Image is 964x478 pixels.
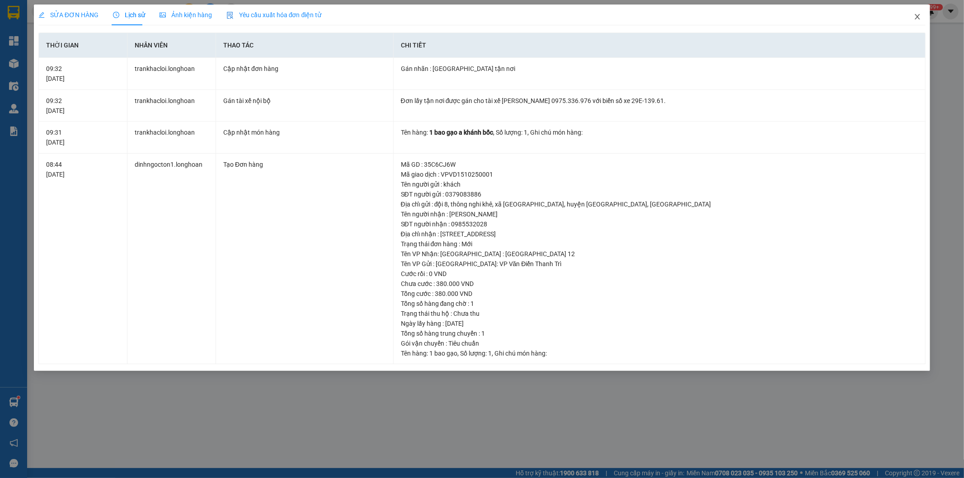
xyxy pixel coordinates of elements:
div: Ngày lấy hàng : [DATE] [401,319,918,328]
div: Đơn lấy tận nơi được gán cho tài xế [PERSON_NAME] 0975.336.976 với biển số xe 29E-139.61. [401,96,918,106]
div: 09:32 [DATE] [46,64,120,84]
th: Thời gian [39,33,127,58]
div: Tên người gửi : khách [401,179,918,189]
div: Tên VP Nhận: [GEOGRAPHIC_DATA] : [GEOGRAPHIC_DATA] 12 [401,249,918,259]
div: Tên người nhận : [PERSON_NAME] [401,209,918,219]
td: dinhngocton1.longhoan [127,154,216,365]
div: Tạo Đơn hàng [223,159,386,169]
div: Chưa cước : 380.000 VND [401,279,918,289]
div: Địa chỉ gửi : đội 8, thông nghi khê, xã [GEOGRAPHIC_DATA], huyện [GEOGRAPHIC_DATA], [GEOGRAPHIC_D... [401,199,918,209]
td: trankhacloi.longhoan [127,122,216,154]
span: Lịch sử [113,11,145,19]
div: 09:32 [DATE] [46,96,120,116]
span: Yêu cầu xuất hóa đơn điện tử [226,11,322,19]
div: Gán tài xế nội bộ [223,96,386,106]
div: SĐT người gửi : 0379083886 [401,189,918,199]
div: Gói vận chuyển : Tiêu chuẩn [401,338,918,348]
span: close [914,13,921,20]
div: Tên VP Gửi : [GEOGRAPHIC_DATA]: VP Văn Điển Thanh Trì [401,259,918,269]
div: Cước rồi : 0 VND [401,269,918,279]
div: Trạng thái thu hộ : Chưa thu [401,309,918,319]
span: edit [38,12,45,18]
div: Gán nhãn : [GEOGRAPHIC_DATA] tận nơi [401,64,918,74]
div: Mã GD : 35C6CJ6W [401,159,918,169]
div: 09:31 [DATE] [46,127,120,147]
span: SỬA ĐƠN HÀNG [38,11,99,19]
span: clock-circle [113,12,119,18]
td: trankhacloi.longhoan [127,58,216,90]
span: picture [160,12,166,18]
div: Trạng thái đơn hàng : Mới [401,239,918,249]
div: Mã giao dịch : VPVD1510250001 [401,169,918,179]
div: Cập nhật đơn hàng [223,64,386,74]
div: Tổng cước : 380.000 VND [401,289,918,299]
span: 1 [488,350,492,357]
div: Tổng số hàng đang chờ : 1 [401,299,918,309]
td: trankhacloi.longhoan [127,90,216,122]
span: 1 bao gạo a khánh bốc [429,129,493,136]
img: icon [226,12,234,19]
div: SĐT người nhận : 0985532028 [401,219,918,229]
div: 08:44 [DATE] [46,159,120,179]
div: Tên hàng: , Số lượng: , Ghi chú món hàng: [401,348,918,358]
button: Close [905,5,930,30]
div: Tên hàng: , Số lượng: , Ghi chú món hàng: [401,127,918,137]
th: Chi tiết [394,33,926,58]
th: Nhân viên [127,33,216,58]
span: Ảnh kiện hàng [160,11,212,19]
div: Cập nhật món hàng [223,127,386,137]
span: 1 bao gạo [429,350,457,357]
div: Tổng số hàng trung chuyển : 1 [401,328,918,338]
span: 1 [524,129,527,136]
th: Thao tác [216,33,394,58]
div: Địa chỉ nhận : [STREET_ADDRESS] [401,229,918,239]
